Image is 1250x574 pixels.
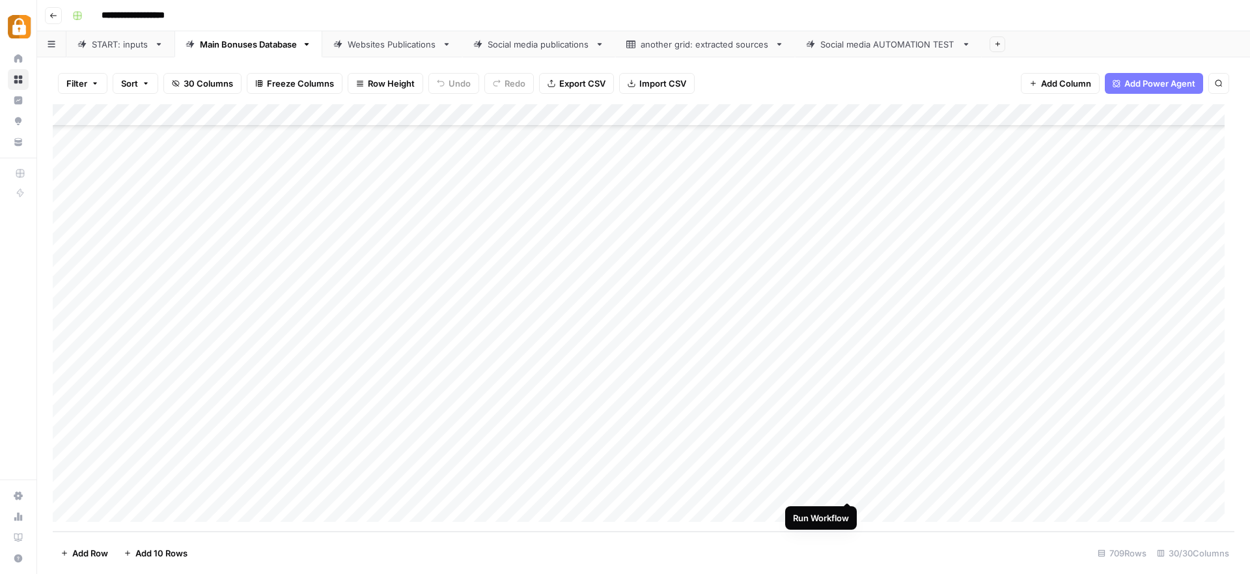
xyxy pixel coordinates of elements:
[113,73,158,94] button: Sort
[66,31,174,57] a: START: inputs
[368,77,415,90] span: Row Height
[116,543,195,564] button: Add 10 Rows
[348,73,423,94] button: Row Height
[641,38,770,51] div: another grid: extracted sources
[484,73,534,94] button: Redo
[267,77,334,90] span: Freeze Columns
[8,69,29,90] a: Browse
[615,31,795,57] a: another grid: extracted sources
[1041,77,1091,90] span: Add Column
[8,10,29,43] button: Workspace: Adzz
[488,38,590,51] div: Social media publications
[53,543,116,564] button: Add Row
[1152,543,1234,564] div: 30/30 Columns
[820,38,956,51] div: Social media AUTOMATION TEST
[1092,543,1152,564] div: 709 Rows
[348,38,437,51] div: Websites Publications
[163,73,242,94] button: 30 Columns
[121,77,138,90] span: Sort
[639,77,686,90] span: Import CSV
[8,111,29,132] a: Opportunities
[184,77,233,90] span: 30 Columns
[8,548,29,569] button: Help + Support
[8,48,29,69] a: Home
[619,73,695,94] button: Import CSV
[428,73,479,94] button: Undo
[505,77,525,90] span: Redo
[58,73,107,94] button: Filter
[1021,73,1100,94] button: Add Column
[72,547,108,560] span: Add Row
[322,31,462,57] a: Websites Publications
[200,38,297,51] div: Main Bonuses Database
[1124,77,1195,90] span: Add Power Agent
[559,77,605,90] span: Export CSV
[247,73,342,94] button: Freeze Columns
[8,485,29,506] a: Settings
[793,511,849,524] div: Run Workflow
[8,15,31,38] img: Adzz Logo
[174,31,322,57] a: Main Bonuses Database
[8,90,29,111] a: Insights
[1105,73,1203,94] button: Add Power Agent
[135,547,187,560] span: Add 10 Rows
[8,132,29,152] a: Your Data
[8,506,29,527] a: Usage
[449,77,471,90] span: Undo
[462,31,615,57] a: Social media publications
[92,38,149,51] div: START: inputs
[66,77,87,90] span: Filter
[8,527,29,548] a: Learning Hub
[795,31,982,57] a: Social media AUTOMATION TEST
[539,73,614,94] button: Export CSV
